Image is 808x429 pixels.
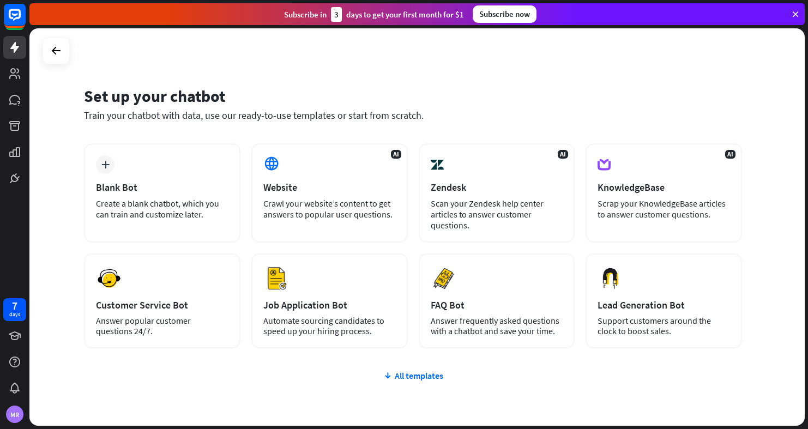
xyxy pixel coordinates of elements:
[284,7,464,22] div: Subscribe in days to get your first month for $1
[431,316,563,336] div: Answer frequently asked questions with a chatbot and save your time.
[598,299,730,311] div: Lead Generation Bot
[101,161,110,168] i: plus
[598,316,730,336] div: Support customers around the clock to boost sales.
[598,181,730,194] div: KnowledgeBase
[598,198,730,220] div: Scrap your KnowledgeBase articles to answer customer questions.
[331,7,342,22] div: 3
[263,198,396,220] div: Crawl your website’s content to get answers to popular user questions.
[263,316,396,336] div: Automate sourcing candidates to speed up your hiring process.
[96,181,228,194] div: Blank Bot
[473,5,536,23] div: Subscribe now
[263,181,396,194] div: Website
[558,150,568,159] span: AI
[431,198,563,231] div: Scan your Zendesk help center articles to answer customer questions.
[12,301,17,311] div: 7
[431,299,563,311] div: FAQ Bot
[84,109,742,122] div: Train your chatbot with data, use our ready-to-use templates or start from scratch.
[84,370,742,381] div: All templates
[6,406,23,423] div: MR
[431,181,563,194] div: Zendesk
[9,311,20,318] div: days
[84,86,742,106] div: Set up your chatbot
[96,316,228,336] div: Answer popular customer questions 24/7.
[725,150,735,159] span: AI
[96,198,228,220] div: Create a blank chatbot, which you can train and customize later.
[263,299,396,311] div: Job Application Bot
[3,298,26,321] a: 7 days
[391,150,401,159] span: AI
[96,299,228,311] div: Customer Service Bot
